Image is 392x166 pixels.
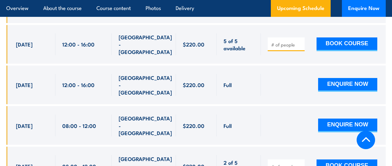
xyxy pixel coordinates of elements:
[183,41,204,48] span: $220.00
[119,33,172,55] span: [GEOGRAPHIC_DATA] - [GEOGRAPHIC_DATA]
[16,41,33,48] span: [DATE]
[16,81,33,88] span: [DATE]
[62,81,95,88] span: 12:00 - 16:00
[183,81,204,88] span: $220.00
[317,37,377,51] button: BOOK COURSE
[224,122,232,129] span: Full
[62,41,95,48] span: 12:00 - 16:00
[183,122,204,129] span: $220.00
[62,122,96,129] span: 08:00 - 12:00
[224,81,232,88] span: Full
[119,115,172,136] span: [GEOGRAPHIC_DATA] - [GEOGRAPHIC_DATA]
[318,119,377,132] button: ENQUIRE NOW
[224,37,254,52] span: 5 of 5 available
[119,74,172,96] span: [GEOGRAPHIC_DATA] - [GEOGRAPHIC_DATA]
[318,78,377,92] button: ENQUIRE NOW
[271,41,302,48] input: # of people
[16,122,33,129] span: [DATE]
